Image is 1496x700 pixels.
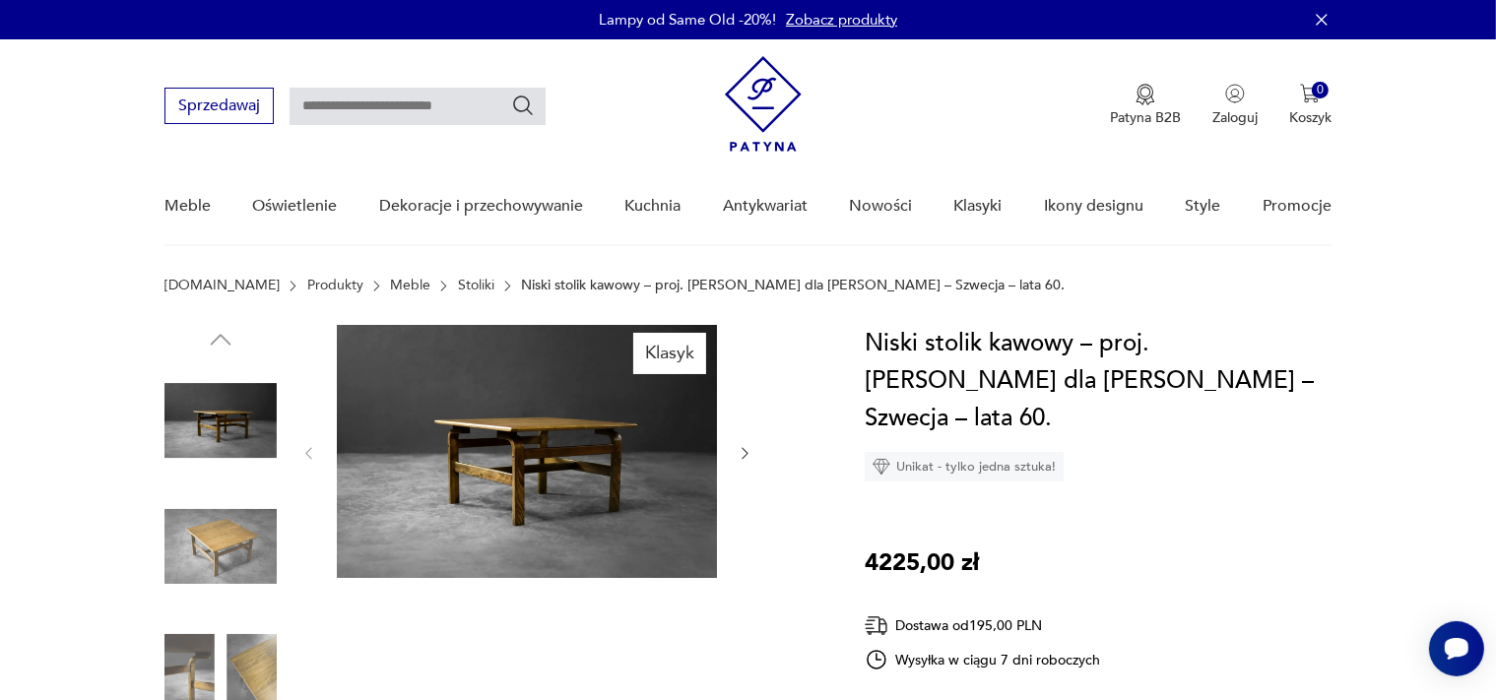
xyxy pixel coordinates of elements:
a: Antykwariat [723,168,808,244]
button: Szukaj [511,94,535,117]
img: Ikona diamentu [873,458,890,476]
p: Zaloguj [1212,108,1258,127]
div: Unikat - tylko jedna sztuka! [865,452,1064,481]
div: Klasyk [633,333,706,374]
a: Promocje [1263,168,1332,244]
button: Sprzedawaj [164,88,274,124]
img: Zdjęcie produktu Niski stolik kawowy – proj. Karl-Erik Ekselius dla JOC Vetlanda – Szwecja – lata... [164,490,277,603]
a: Zobacz produkty [786,10,897,30]
a: Klasyki [954,168,1003,244]
p: 4225,00 zł [865,544,979,582]
a: Meble [164,168,211,244]
a: Style [1185,168,1220,244]
div: 0 [1312,82,1329,98]
iframe: Smartsupp widget button [1429,621,1484,676]
p: Lampy od Same Old -20%! [599,10,776,30]
div: Dostawa od 195,00 PLN [865,613,1101,638]
a: Produkty [307,278,363,293]
a: Oświetlenie [253,168,338,244]
img: Zdjęcie produktu Niski stolik kawowy – proj. Karl-Erik Ekselius dla JOC Vetlanda – Szwecja – lata... [337,325,717,578]
div: Wysyłka w ciągu 7 dni roboczych [865,648,1101,671]
button: 0Koszyk [1289,84,1332,127]
img: Ikona dostawy [865,613,888,638]
a: Dekoracje i przechowywanie [379,168,583,244]
h1: Niski stolik kawowy – proj. [PERSON_NAME] dla [PERSON_NAME] – Szwecja – lata 60. [865,325,1332,437]
a: Nowości [849,168,912,244]
button: Zaloguj [1212,84,1258,127]
img: Ikona medalu [1136,84,1155,105]
img: Ikona koszyka [1300,84,1320,103]
img: Patyna - sklep z meblami i dekoracjami vintage [725,56,802,152]
img: Ikonka użytkownika [1225,84,1245,103]
p: Koszyk [1289,108,1332,127]
p: Patyna B2B [1110,108,1181,127]
a: [DOMAIN_NAME] [164,278,280,293]
button: Patyna B2B [1110,84,1181,127]
a: Ikony designu [1044,168,1143,244]
p: Niski stolik kawowy – proj. [PERSON_NAME] dla [PERSON_NAME] – Szwecja – lata 60. [521,278,1065,293]
a: Stoliki [458,278,494,293]
a: Ikona medaluPatyna B2B [1110,84,1181,127]
img: Zdjęcie produktu Niski stolik kawowy – proj. Karl-Erik Ekselius dla JOC Vetlanda – Szwecja – lata... [164,364,277,477]
a: Kuchnia [624,168,681,244]
a: Meble [390,278,430,293]
a: Sprzedawaj [164,100,274,114]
